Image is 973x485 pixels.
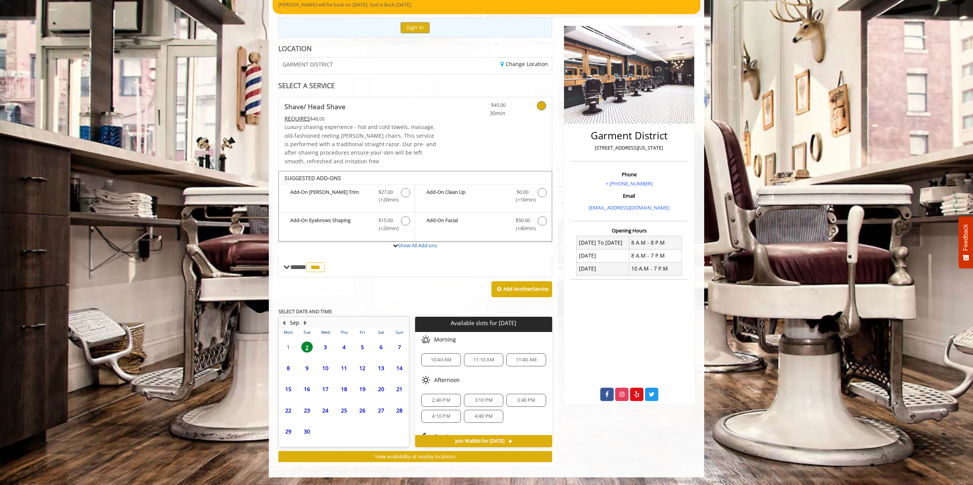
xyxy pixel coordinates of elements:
td: Select day25 [335,400,353,421]
td: Select day14 [390,358,409,379]
label: Add-On Beard Trim [283,188,411,206]
div: 4:10 PM [421,410,461,423]
th: Thu [335,329,353,336]
a: $45.00 [461,97,506,118]
td: Select day12 [353,358,372,379]
span: 23 [301,405,313,416]
button: Sign In [401,22,430,33]
span: (+20min ) [375,196,397,204]
span: 13 [375,363,387,374]
b: Add-On Eyebrows Shaping [290,216,371,232]
span: 29 [283,426,294,437]
span: 22 [283,405,294,416]
span: $27.00 [378,188,393,196]
span: $0.00 [517,188,529,196]
label: Add-On Clean Up [419,188,548,206]
td: [DATE] To [DATE] [577,236,629,249]
span: Evening [434,433,454,440]
span: 11:10 AM [473,357,494,363]
th: Sun [390,329,409,336]
a: [EMAIL_ADDRESS][DOMAIN_NAME] [589,204,669,211]
span: 5 [357,342,368,353]
h3: Opening Hours [571,228,688,233]
span: 21 [394,383,405,395]
span: 30min [461,109,506,118]
button: Add AnotherService [491,281,552,297]
button: Next Month [302,319,308,327]
span: 14 [394,363,405,374]
b: Add-On Facial [427,216,508,232]
span: Join Waitlist for [DATE] [455,438,504,444]
td: Select day2 [297,336,316,357]
td: Select day5 [353,336,372,357]
td: Select day27 [372,400,390,421]
span: 20 [375,383,387,395]
span: 9 [301,363,313,374]
div: 10:40 AM [421,353,461,366]
span: 19 [357,383,368,395]
td: Select day22 [279,400,297,421]
td: Select day21 [390,379,409,400]
td: Select day29 [279,421,297,442]
span: $50.00 [516,216,530,224]
th: Sat [372,329,390,336]
p: Luxury shaving experience - hot and cold towels, massage, old-fashioned reeling [PERSON_NAME] cha... [284,123,438,166]
button: View availability at nearby locations [278,451,552,462]
span: 10:40 AM [431,357,452,363]
td: Select day17 [316,379,335,400]
span: 25 [338,405,350,416]
div: 4:40 PM [464,410,503,423]
h3: Email [572,193,686,198]
span: 2 [301,342,313,353]
img: evening slots [421,432,430,441]
td: Select day19 [353,379,372,400]
b: SELECT DATE AND TIME [278,308,332,315]
b: Add-On [PERSON_NAME] Trim [290,188,371,204]
label: Add-On Facial [419,216,548,234]
span: 3:10 PM [475,397,493,403]
button: Feedback - Show survey [958,216,973,268]
span: 17 [320,383,331,395]
span: $15.00 [378,216,393,224]
th: Fri [353,329,372,336]
span: 8 [283,363,294,374]
b: Add-On Clean Up [427,188,508,204]
td: Select day11 [335,358,353,379]
span: 2:40 PM [432,397,450,403]
span: 12 [357,363,368,374]
td: Select day20 [372,379,390,400]
button: Previous Month [281,319,287,327]
span: 7 [394,342,405,353]
td: Select day23 [297,400,316,421]
td: [DATE] [577,249,629,262]
img: afternoon slots [421,375,430,385]
td: Select day18 [335,379,353,400]
td: Select day13 [372,358,390,379]
td: 8 A.M - 7 P.M [629,249,682,262]
img: morning slots [421,335,430,344]
span: View availability at nearby locations [375,453,456,460]
th: Tue [297,329,316,336]
span: 6 [375,342,387,353]
span: 4:40 PM [475,413,493,419]
span: This service needs some Advance to be paid before we block your appointment [284,115,310,122]
td: Select day28 [390,400,409,421]
a: + [PHONE_NUMBER] [606,180,653,187]
th: Mon [279,329,297,336]
span: 24 [320,405,331,416]
td: Select day15 [279,379,297,400]
td: Select day3 [316,336,335,357]
div: 11:40 AM [506,353,546,366]
td: [DATE] [577,262,629,275]
span: Afternoon [434,377,460,383]
span: 10 [320,363,331,374]
b: Add Another Service [503,285,548,292]
span: (+20min ) [375,224,397,232]
div: 3:40 PM [506,394,546,407]
span: (+10min ) [511,196,534,204]
td: Select day16 [297,379,316,400]
div: SELECT A SERVICE [278,82,552,89]
span: 11:40 AM [516,357,537,363]
span: 4:10 PM [432,413,450,419]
